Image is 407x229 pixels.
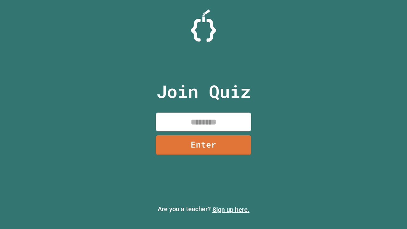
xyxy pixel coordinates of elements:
iframe: chat widget [354,176,401,203]
a: Sign up here. [212,206,250,213]
img: Logo.svg [191,10,216,42]
iframe: chat widget [380,204,401,223]
a: Enter [156,135,251,155]
p: Are you a teacher? [5,204,402,214]
p: Join Quiz [156,78,251,105]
